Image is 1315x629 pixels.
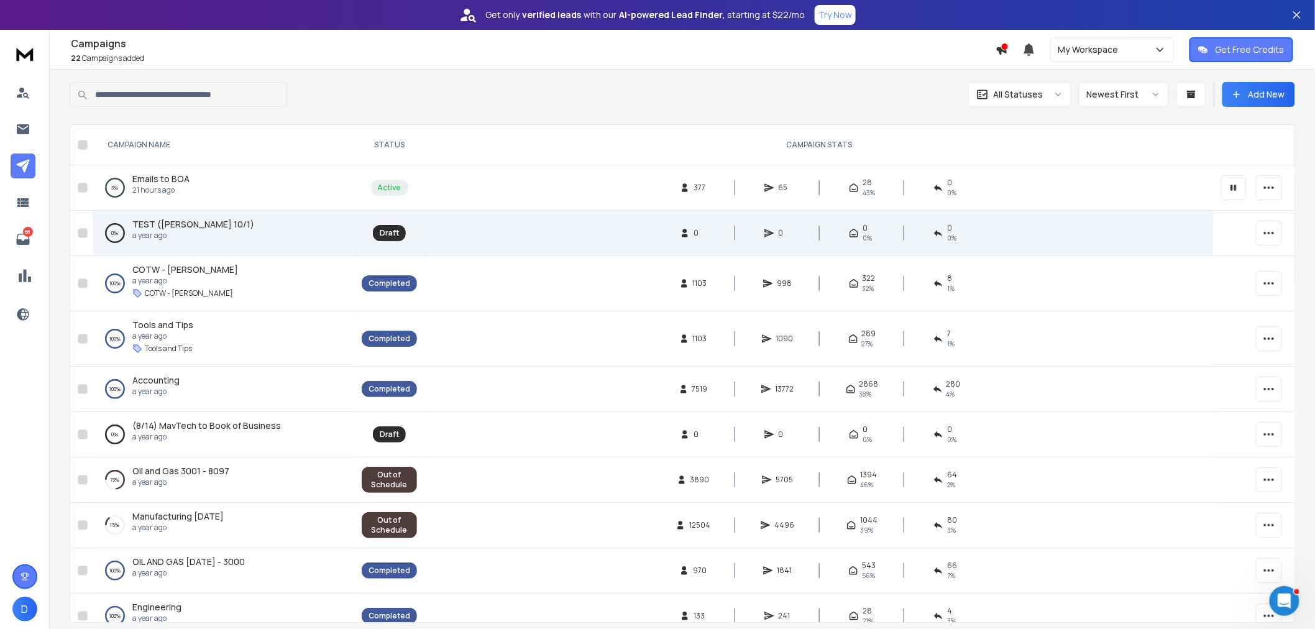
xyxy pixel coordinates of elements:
p: a year ago [132,568,245,578]
div: Active [378,183,401,193]
div: Draft [380,228,399,238]
span: 0 [947,425,952,434]
span: 3 % [947,616,956,626]
div: Completed [369,384,410,394]
p: Get Free Credits [1216,44,1285,56]
a: Emails to BOA [132,173,190,185]
span: COTW - [PERSON_NAME] [132,264,238,275]
p: 15 % [111,519,120,531]
a: Manufacturing [DATE] [132,510,224,523]
span: 1 % [947,339,955,349]
span: 28 [863,178,872,188]
span: 0% [947,233,956,243]
p: 100 % [109,277,121,290]
button: Get Free Credits [1189,37,1293,62]
a: COTW - [PERSON_NAME] [132,264,238,276]
span: 8 [947,273,952,283]
span: 43 % [863,188,875,198]
p: a year ago [132,231,254,241]
span: 0% [863,233,872,243]
strong: AI-powered Lead Finder, [619,9,725,21]
p: Try Now [818,9,852,21]
a: TEST ([PERSON_NAME] 10/1) [132,218,254,231]
span: (8/14) MavTech to Book of Business [132,420,281,431]
span: 241 [778,611,790,621]
span: 133 [694,611,706,621]
td: 100%Tools and Tipsa year agoTools and Tips [93,311,354,367]
span: 1394 [861,470,877,480]
td: 3%Emails to BOA21 hours ago [93,165,354,211]
div: Out of Schedule [369,470,410,490]
span: 4 % [946,389,955,399]
span: 3890 [690,475,710,485]
button: D [12,597,37,622]
span: 32 % [863,283,874,293]
span: 289 [862,329,876,339]
div: Completed [369,278,410,288]
iframe: Intercom live chat [1270,586,1299,616]
span: Manufacturing [DATE] [132,510,224,522]
img: logo [12,42,37,65]
p: Campaigns added [71,53,996,63]
p: 21 hours ago [132,185,190,195]
a: Oil and Gas 3001 - 8097 [132,465,229,477]
span: 0 [947,223,952,233]
th: STATUS [354,125,424,165]
span: 0 [694,228,706,238]
p: a year ago [132,331,193,341]
span: 3 % [947,525,956,535]
p: 73 % [111,474,120,486]
a: OIL AND GAS [DATE] - 3000 [132,556,245,568]
span: 1841 [777,566,792,576]
span: 0 [778,228,790,238]
td: 73%Oil and Gas 3001 - 8097a year ago [93,457,354,503]
button: Newest First [1079,82,1169,107]
p: 3 % [112,181,119,194]
a: Accounting [132,374,180,387]
span: 0 [863,223,868,233]
span: Accounting [132,374,180,386]
td: 100%OIL AND GAS [DATE] - 3000a year ago [93,548,354,594]
p: COTW - [PERSON_NAME] [145,288,233,298]
div: Draft [380,429,399,439]
td: 15%Manufacturing [DATE]a year ago [93,503,354,548]
span: 4496 [774,520,794,530]
span: 0% [863,434,872,444]
span: 21 % [863,616,873,626]
p: Get only with our starting at $22/mo [485,9,805,21]
span: 66 [947,561,957,571]
span: 56 % [862,571,875,581]
span: 543 [862,561,876,571]
span: 5705 [776,475,793,485]
span: 0 % [947,188,956,198]
span: 2 % [947,480,955,490]
span: Engineering [132,601,181,613]
span: 7 [947,329,951,339]
p: All Statuses [994,88,1043,101]
td: 0%(8/14) MavTech to Book of Businessa year ago [93,412,354,457]
span: 46 % [861,480,874,490]
p: 100 % [109,333,121,345]
span: 7519 [692,384,708,394]
p: 68 [23,227,33,237]
th: CAMPAIGN STATS [424,125,1214,165]
span: 322 [863,273,876,283]
a: Tools and Tips [132,319,193,331]
strong: verified leads [522,9,581,21]
div: Completed [369,611,410,621]
span: 38 % [859,389,872,399]
span: 27 % [862,339,873,349]
span: 0 [863,425,868,434]
span: 2868 [859,379,879,389]
span: 64 [947,470,957,480]
button: Add New [1222,82,1295,107]
span: 28 [863,606,872,616]
p: My Workspace [1058,44,1124,56]
span: 39 % [860,525,873,535]
p: 0 % [112,227,119,239]
p: 0 % [112,428,119,441]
